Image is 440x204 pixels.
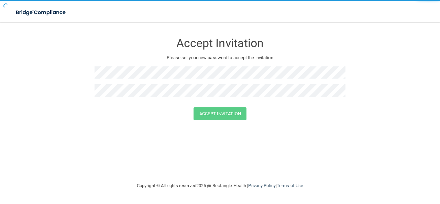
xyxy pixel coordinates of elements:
[10,6,72,20] img: bridge_compliance_login_screen.278c3ca4.svg
[194,107,246,120] button: Accept Invitation
[248,183,275,188] a: Privacy Policy
[95,175,345,197] div: Copyright © All rights reserved 2025 @ Rectangle Health | |
[277,183,303,188] a: Terms of Use
[95,37,345,50] h3: Accept Invitation
[100,54,340,62] p: Please set your new password to accept the invitation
